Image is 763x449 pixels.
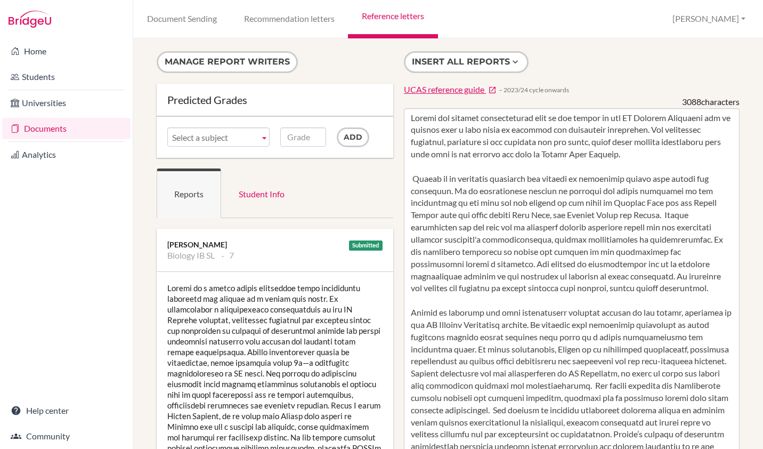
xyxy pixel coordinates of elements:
[682,97,701,107] span: 3088
[499,85,569,94] span: − 2023/24 cycle onwards
[682,96,740,108] div: characters
[157,169,221,218] a: Reports
[2,41,131,62] a: Home
[221,169,302,218] a: Student Info
[9,11,51,28] img: Bridge-U
[2,92,131,114] a: Universities
[2,144,131,165] a: Analytics
[2,400,131,421] a: Help center
[280,127,326,147] input: Grade
[349,240,383,251] div: Submitted
[337,127,369,147] input: Add
[404,51,529,73] button: Insert all reports
[167,94,383,105] div: Predicted Grades
[2,118,131,139] a: Documents
[404,84,484,94] span: UCAS reference guide
[222,250,234,261] li: 7
[167,250,215,261] li: Biology IB SL
[157,51,298,73] button: Manage report writers
[404,84,497,96] a: UCAS reference guide
[668,9,750,29] button: [PERSON_NAME]
[172,128,255,147] span: Select a subject
[2,426,131,447] a: Community
[167,239,383,250] div: [PERSON_NAME]
[2,66,131,87] a: Students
